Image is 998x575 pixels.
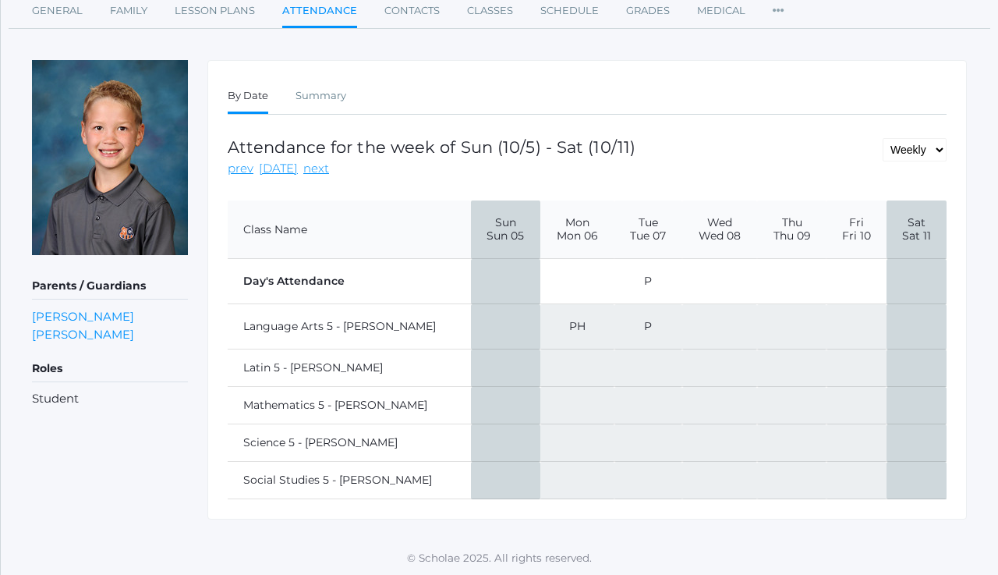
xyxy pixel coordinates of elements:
[682,201,757,259] th: Wed
[471,201,540,259] th: Sun
[32,325,134,343] a: [PERSON_NAME]
[769,229,815,243] span: Thu 09
[1,550,998,566] p: © Scholae 2025. All rights reserved.
[540,201,614,259] th: Mon
[228,201,471,259] th: Class Name
[32,356,188,382] h5: Roles
[483,229,529,243] span: Sun 05
[552,229,603,243] span: Mon 06
[898,229,935,243] span: Sat 11
[228,424,471,462] td: Science 5 - [PERSON_NAME]
[614,259,682,304] td: P
[228,462,471,499] td: Social Studies 5 - [PERSON_NAME]
[614,304,682,350] td: P
[826,201,887,259] th: Fri
[887,201,947,259] th: Sat
[540,304,614,350] td: PH
[228,138,635,156] h1: Attendance for the week of Sun (10/5) - Sat (10/11)
[228,160,253,178] a: prev
[32,60,188,255] img: Grant Hein
[32,273,188,300] h5: Parents / Guardians
[614,201,682,259] th: Tue
[228,387,471,424] td: Mathematics 5 - [PERSON_NAME]
[32,390,188,408] li: Student
[228,350,471,387] td: Latin 5 - [PERSON_NAME]
[296,80,346,112] a: Summary
[259,160,298,178] a: [DATE]
[838,229,875,243] span: Fri 10
[757,201,826,259] th: Thu
[694,229,745,243] span: Wed 08
[626,229,671,243] span: Tue 07
[243,274,345,288] strong: Day's Attendance
[228,304,471,350] td: Language Arts 5 - [PERSON_NAME]
[303,160,329,178] a: next
[32,307,134,325] a: [PERSON_NAME]
[228,80,268,114] a: By Date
